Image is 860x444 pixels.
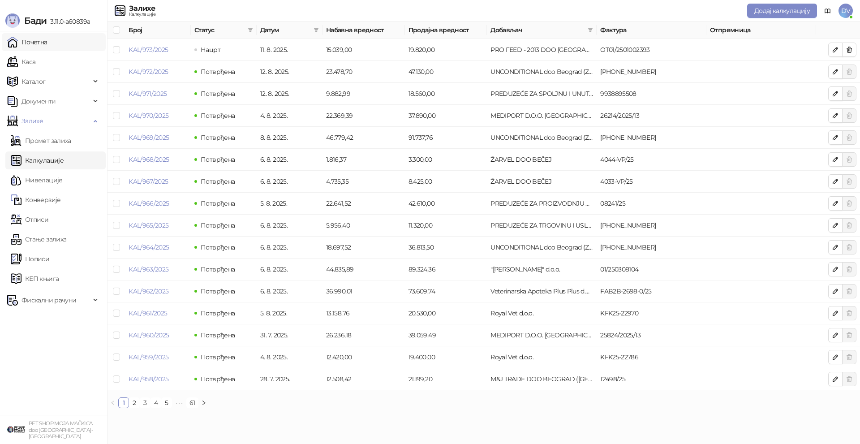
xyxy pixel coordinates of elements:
[322,193,405,215] td: 22.641,52
[129,397,140,408] li: 2
[322,105,405,127] td: 22.369,39
[487,171,597,193] td: ŽARVEL DOO BEČEJ
[7,53,35,71] a: Каса
[597,302,706,324] td: KFK25-22970
[201,134,235,142] span: Потврђена
[597,324,706,346] td: 25824/2025/13
[487,280,597,302] td: Veterinarska Apoteka Plus Plus d.o.o.
[125,22,191,39] th: Број
[11,191,61,209] a: Конверзије
[405,302,487,324] td: 20.530,00
[257,127,322,149] td: 8. 8. 2025.
[194,25,244,35] span: Статус
[201,309,235,317] span: Потврђена
[597,127,706,149] td: 25-3000-010289
[588,27,593,33] span: filter
[405,215,487,237] td: 11.320,00
[322,302,405,324] td: 13.158,76
[172,397,186,408] span: •••
[405,39,487,61] td: 19.820,00
[129,177,168,185] a: KAL/967/2025
[47,17,90,26] span: 3.11.0-a60839a
[201,331,235,339] span: Потврђена
[487,61,597,83] td: UNCONDITIONAL doo Beograd (Zemun)
[119,398,129,408] a: 1
[11,211,48,228] a: Отписи
[597,368,706,390] td: 12498/25
[405,324,487,346] td: 39.059,49
[129,375,168,383] a: KAL/958/2025
[21,92,56,110] span: Документи
[110,400,116,405] span: left
[201,155,235,164] span: Потврђена
[257,39,322,61] td: 11. 8. 2025.
[201,68,235,76] span: Потврђена
[11,250,49,268] a: Пописи
[405,280,487,302] td: 73.609,74
[7,33,47,51] a: Почетна
[405,171,487,193] td: 8.425,00
[257,149,322,171] td: 6. 8. 2025.
[21,291,76,309] span: Фискални рачуни
[198,397,209,408] button: right
[248,27,253,33] span: filter
[487,324,597,346] td: MEDIPORT D.O.O. BEOGRAD
[322,127,405,149] td: 46.779,42
[405,61,487,83] td: 47.130,00
[201,375,235,383] span: Потврђена
[129,46,168,54] a: KAL/973/2025
[201,353,235,361] span: Потврђена
[821,4,835,18] a: Документација
[597,149,706,171] td: 4044-VP/25
[140,397,150,408] li: 3
[257,237,322,259] td: 6. 8. 2025.
[257,259,322,280] td: 6. 8. 2025.
[5,13,20,28] img: Logo
[129,309,167,317] a: KAL/961/2025
[322,61,405,83] td: 23.478,70
[597,237,706,259] td: 25-3000-010115
[257,215,322,237] td: 6. 8. 2025.
[597,61,706,83] td: 25-3000-010479
[118,397,129,408] li: 1
[597,280,706,302] td: FAB2B-2698-0/25
[322,39,405,61] td: 15.039,00
[201,177,235,185] span: Потврђена
[129,287,168,295] a: KAL/962/2025
[21,73,46,91] span: Каталог
[405,368,487,390] td: 21.199,20
[322,346,405,368] td: 12.420,00
[129,243,169,251] a: KAL/964/2025
[314,27,319,33] span: filter
[597,83,706,105] td: 9938895508
[129,112,168,120] a: KAL/970/2025
[198,397,209,408] li: Следећа страна
[257,280,322,302] td: 6. 8. 2025.
[187,398,198,408] a: 61
[487,193,597,215] td: PREDUZEĆE ZA PROIZVODNJU PROMET I USLUGE ZORBAL DOO BEOGRAD
[487,83,597,105] td: PREDUZEĆE ZA SPOLJNU I UNUTRAŠNJU TRGOVINU I USLUGE NELT CO. DOO DOBANOVCI
[151,398,161,408] a: 4
[490,25,584,35] span: Добављач
[597,193,706,215] td: 08241/25
[597,22,706,39] th: Фактура
[597,215,706,237] td: 25-300-008481
[161,397,172,408] li: 5
[487,237,597,259] td: UNCONDITIONAL doo Beograd (Zemun)
[322,22,405,39] th: Набавна вредност
[172,397,186,408] li: Следећих 5 Страна
[201,112,235,120] span: Потврђена
[405,22,487,39] th: Продајна вредност
[487,368,597,390] td: M&J TRADE DOO BEOGRAD (ZEMUN)
[597,259,706,280] td: 01/250308104
[405,259,487,280] td: 89.324,36
[201,199,235,207] span: Потврђена
[322,324,405,346] td: 26.236,18
[487,105,597,127] td: MEDIPORT D.O.O. BEOGRAD
[405,105,487,127] td: 37.890,00
[129,90,167,98] a: KAL/971/2025
[597,346,706,368] td: KFK25-22786
[487,39,597,61] td: PRO FEED - 2013 DOO NOVI SAD
[246,23,255,37] span: filter
[201,400,206,405] span: right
